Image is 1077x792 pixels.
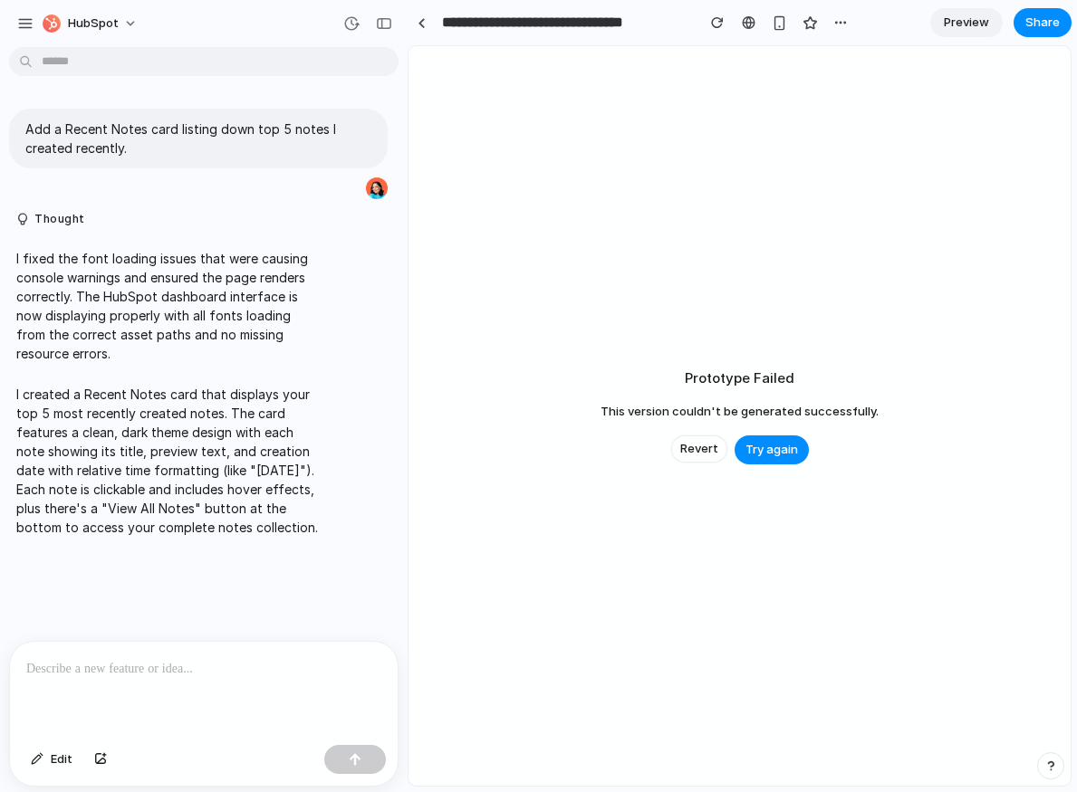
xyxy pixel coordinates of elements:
[1025,14,1060,32] span: Share
[35,9,147,38] button: HubSpot
[680,440,718,458] span: Revert
[25,119,371,157] p: Add a Recent Notes card listing down top 5 notes I created recently.
[16,249,319,363] p: I fixed the font loading issues that were causing console warnings and ensured the page renders c...
[745,441,798,459] span: Try again
[68,14,119,33] span: HubSpot
[735,435,809,464] button: Try again
[944,14,989,32] span: Preview
[16,385,319,537] p: I created a Recent Notes card that displays your top 5 most recently created notes. The card feat...
[601,403,879,421] span: This version couldn't be generated successfully.
[930,8,1003,37] a: Preview
[1014,8,1072,37] button: Share
[51,750,72,768] span: Edit
[685,368,794,389] h2: Prototype Failed
[671,435,727,463] button: Revert
[22,745,82,774] button: Edit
